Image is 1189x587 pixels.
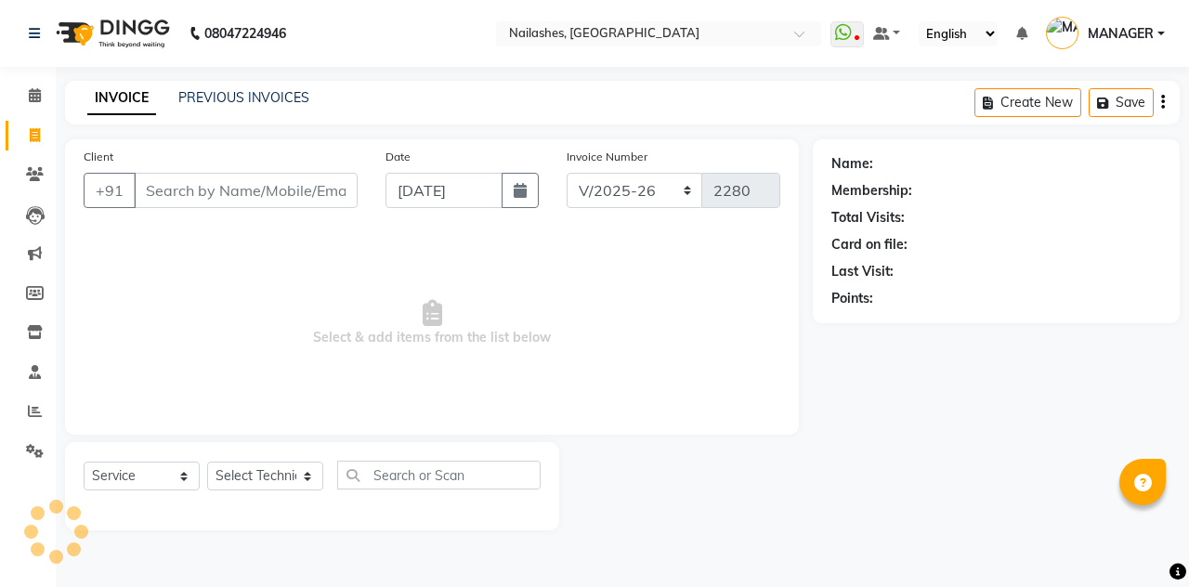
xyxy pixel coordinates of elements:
[974,88,1081,117] button: Create New
[831,235,908,254] div: Card on file:
[204,7,286,59] b: 08047224946
[84,173,136,208] button: +91
[831,262,894,281] div: Last Visit:
[831,208,905,228] div: Total Visits:
[47,7,175,59] img: logo
[178,89,309,106] a: PREVIOUS INVOICES
[385,149,411,165] label: Date
[1089,88,1154,117] button: Save
[831,289,873,308] div: Points:
[1088,24,1154,44] span: MANAGER
[84,230,780,416] span: Select & add items from the list below
[831,154,873,174] div: Name:
[831,181,912,201] div: Membership:
[84,149,113,165] label: Client
[1046,17,1078,49] img: MANAGER
[567,149,647,165] label: Invoice Number
[87,82,156,115] a: INVOICE
[337,461,541,489] input: Search or Scan
[134,173,358,208] input: Search by Name/Mobile/Email/Code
